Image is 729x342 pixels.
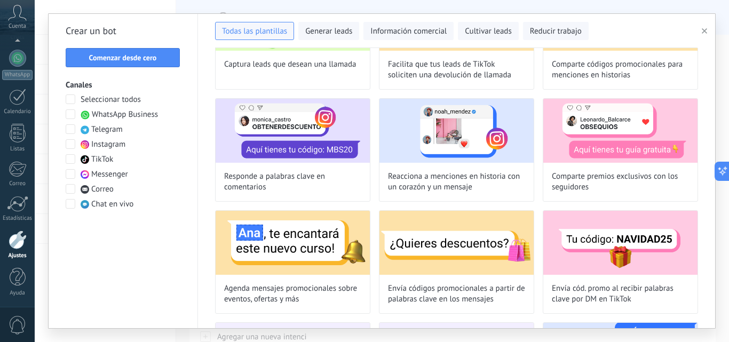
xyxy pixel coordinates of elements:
[216,99,370,163] img: Responde a palabras clave en comentarios
[363,22,454,40] button: Información comercial
[552,59,689,81] span: Comparte códigos promocionales para menciones en historias
[89,54,157,61] span: Comenzar desde cero
[458,22,518,40] button: Cultivar leads
[2,70,33,80] div: WhatsApp
[222,26,287,37] span: Todas las plantillas
[2,215,33,222] div: Estadísticas
[92,109,158,120] span: WhatsApp Business
[91,124,123,135] span: Telegram
[91,139,125,150] span: Instagram
[543,211,698,275] img: Envía cód. promo al recibir palabras clave por DM en TikTok
[224,171,361,193] span: Responde a palabras clave en comentarios
[66,22,180,39] h2: Crear un bot
[379,211,534,275] img: Envía códigos promocionales a partir de palabras clave en los mensajes
[379,99,534,163] img: Reacciona a menciones en historia con un corazón y un mensaje
[552,171,689,193] span: Comparte premios exclusivos con los seguidores
[2,180,33,187] div: Correo
[91,169,128,180] span: Messenger
[91,184,114,195] span: Correo
[66,48,180,67] button: Comenzar desde cero
[91,199,133,210] span: Chat en vivo
[216,211,370,275] img: Agenda mensajes promocionales sobre eventos, ofertas y más
[224,283,361,305] span: Agenda mensajes promocionales sobre eventos, ofertas y más
[215,22,294,40] button: Todas las plantillas
[224,59,356,70] span: Captura leads que desean una llamada
[9,23,26,30] span: Cuenta
[523,22,589,40] button: Reducir trabajo
[530,26,582,37] span: Reducir trabajo
[81,94,141,105] span: Seleccionar todos
[2,290,33,297] div: Ayuda
[370,26,447,37] span: Información comercial
[91,154,113,165] span: TikTok
[388,59,525,81] span: Facilita que tus leads de TikTok soliciten una devolución de llamada
[2,252,33,259] div: Ajustes
[543,99,698,163] img: Comparte premios exclusivos con los seguidores
[298,22,359,40] button: Generar leads
[388,283,525,305] span: Envía códigos promocionales a partir de palabras clave en los mensajes
[2,146,33,153] div: Listas
[465,26,511,37] span: Cultivar leads
[2,108,33,115] div: Calendario
[552,283,689,305] span: Envía cód. promo al recibir palabras clave por DM en TikTok
[305,26,352,37] span: Generar leads
[388,171,525,193] span: Reacciona a menciones en historia con un corazón y un mensaje
[66,80,180,90] h3: Canales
